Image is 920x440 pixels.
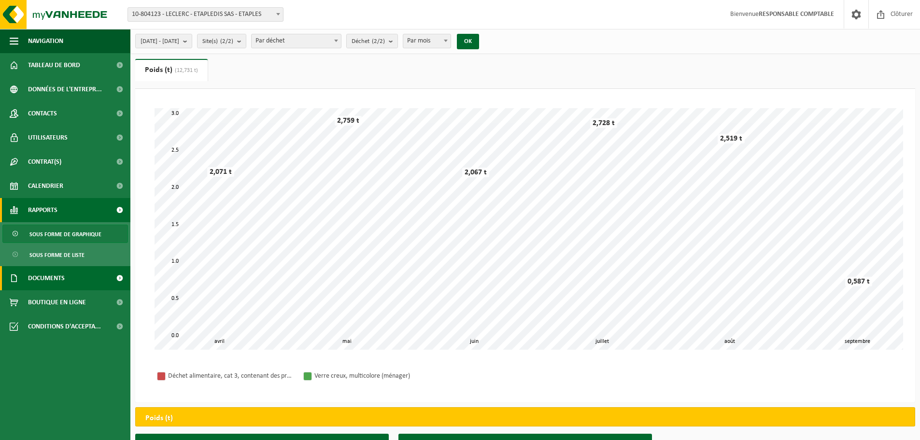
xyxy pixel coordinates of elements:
count: (2/2) [220,38,233,44]
h2: Poids (t) [136,408,183,429]
span: Par déchet [252,34,341,48]
span: 10-804123 - LECLERC - ETAPLEDIS SAS - ETAPLES [127,7,283,22]
a: Sous forme de liste [2,245,128,264]
span: Déchet [352,34,385,49]
span: Utilisateurs [28,126,68,150]
button: Site(s)(2/2) [197,34,246,48]
span: Tableau de bord [28,53,80,77]
strong: RESPONSABLE COMPTABLE [759,11,834,18]
button: OK [457,34,479,49]
span: Rapports [28,198,57,222]
span: Conditions d'accepta... [28,314,101,339]
button: Déchet(2/2) [346,34,398,48]
span: Documents [28,266,65,290]
div: Verre creux, multicolore (ménager) [314,370,440,382]
button: [DATE] - [DATE] [135,34,192,48]
div: 0,587 t [845,277,872,286]
div: 2,067 t [462,168,489,177]
span: [DATE] - [DATE] [141,34,179,49]
span: Contrat(s) [28,150,61,174]
span: Navigation [28,29,63,53]
span: (12,731 t) [172,68,198,73]
a: Poids (t) [135,59,208,81]
span: Contacts [28,101,57,126]
div: 2,728 t [590,118,617,128]
span: Boutique en ligne [28,290,86,314]
span: Données de l'entrepr... [28,77,102,101]
count: (2/2) [372,38,385,44]
div: 2,071 t [207,167,234,177]
span: 10-804123 - LECLERC - ETAPLEDIS SAS - ETAPLES [128,8,283,21]
span: Site(s) [202,34,233,49]
div: 2,519 t [718,134,745,143]
span: Sous forme de liste [29,246,85,264]
div: Déchet alimentaire, cat 3, contenant des produits d'origine animale, emballage synthétique [168,370,294,382]
a: Sous forme de graphique [2,225,128,243]
div: 2,759 t [335,116,362,126]
span: Par déchet [251,34,341,48]
span: Calendrier [28,174,63,198]
span: Sous forme de graphique [29,225,101,243]
span: Par mois [403,34,451,48]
